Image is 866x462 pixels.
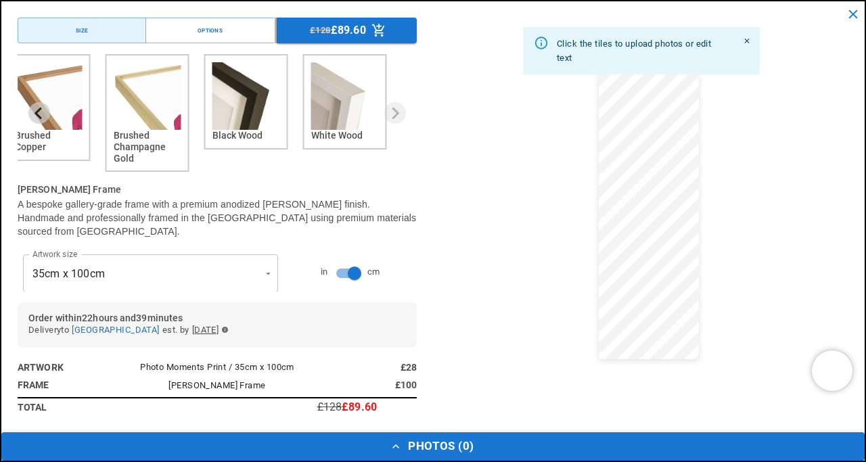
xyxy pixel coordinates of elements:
span: Photo Moments Print / 35cm x 100cm [140,362,294,372]
span: cm [367,264,380,279]
button: Size [18,18,146,43]
span: [GEOGRAPHIC_DATA] [72,325,159,335]
span: £128 [310,23,331,38]
span: [DATE] [192,323,219,338]
div: Options [198,26,223,35]
button: Next slide [384,102,406,124]
h6: Frame [18,377,118,392]
button: Close [739,33,755,49]
h6: Order within 22 hours and 39 minutes [28,313,406,323]
p: A bespoke gallery-grade frame with a premium anodized [PERSON_NAME] finish. Handmade and professi... [18,198,417,238]
p: £89.60 [342,402,377,413]
iframe: Chatra live chat [812,350,852,391]
h6: Brushed Copper [15,130,83,153]
table: simple table [18,359,417,416]
h6: White Wood [311,130,379,141]
h6: Brushed Champagne Gold [114,130,181,164]
h6: £28 [317,360,417,375]
p: £89.60 [331,25,366,36]
span: Click the tiles to upload photos or edit text [557,38,711,63]
label: Artwork size [32,248,77,260]
button: Photos (0) [1,432,865,461]
span: [PERSON_NAME] Frame [168,380,265,390]
li: 3 of 6 [7,54,95,172]
span: est. by [162,323,189,338]
div: Size [76,26,88,35]
button: Previous slide [28,102,50,124]
button: [GEOGRAPHIC_DATA] [72,323,159,338]
div: 35cm x 100cm [23,254,278,292]
span: in [321,264,328,279]
button: £128£89.60 [277,18,417,43]
li: 5 of 6 [204,54,292,172]
button: Options [145,18,274,43]
button: close [840,1,866,27]
h6: Black Wood [212,130,280,141]
li: 6 of 6 [303,54,391,172]
h6: £100 [317,377,417,392]
li: 4 of 6 [106,54,193,172]
div: Frame Option [18,54,417,172]
h6: [PERSON_NAME] Frame [18,183,417,198]
span: Delivery to [28,323,69,338]
p: £128 [317,402,342,413]
h6: Total [18,400,118,415]
h6: Artwork [18,360,118,375]
div: Menu buttons [18,18,417,43]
